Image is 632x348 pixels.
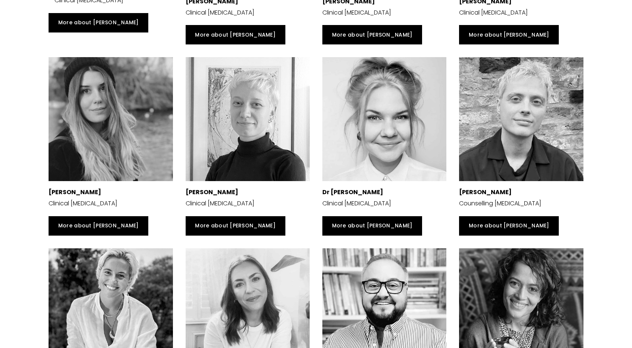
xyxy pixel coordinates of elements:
a: More about [PERSON_NAME] [49,13,148,32]
p: Counselling [MEDICAL_DATA] [459,198,583,209]
a: More about [PERSON_NAME] [322,25,422,44]
p: Clinical [MEDICAL_DATA] [186,198,310,209]
p: Clinical [MEDICAL_DATA] [186,7,310,18]
a: More about [PERSON_NAME] [459,216,559,236]
p: Clinical [MEDICAL_DATA] [322,198,446,209]
a: More about [PERSON_NAME] [459,25,559,44]
p: [PERSON_NAME] [49,187,173,198]
p: Dr [PERSON_NAME] [322,187,446,198]
a: More about [PERSON_NAME] [322,216,422,236]
p: [PERSON_NAME] [186,187,310,198]
p: Clinical [MEDICAL_DATA] [49,198,173,209]
p: Clinical [MEDICAL_DATA] [459,7,583,18]
p: Clinical [MEDICAL_DATA] [322,7,446,18]
a: More about [PERSON_NAME] [186,25,285,44]
a: More about [PERSON_NAME] [186,216,285,236]
p: [PERSON_NAME] [459,187,583,198]
a: More about [PERSON_NAME] [49,216,148,236]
